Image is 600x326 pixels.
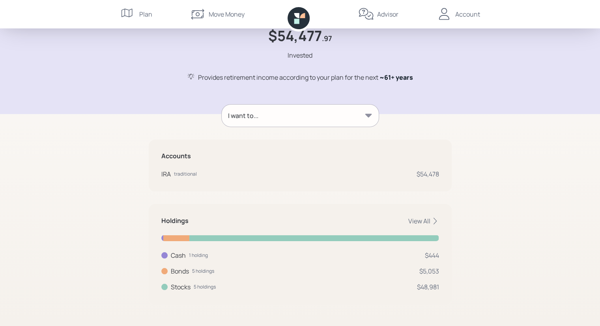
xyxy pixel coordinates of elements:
[425,251,439,260] div: $444
[174,170,197,178] div: traditional
[228,111,258,120] div: I want to...
[268,27,322,44] h1: $54,477
[322,34,332,43] h4: .97
[419,266,439,276] div: $5,053
[455,9,480,19] div: Account
[161,169,171,179] div: IRA
[161,217,189,225] h5: Holdings
[171,266,189,276] div: Bonds
[417,282,439,292] div: $48,981
[192,268,214,275] div: 5 holdings
[171,251,186,260] div: Cash
[189,252,208,259] div: 1 holding
[171,282,191,292] div: Stocks
[194,283,216,290] div: 5 holdings
[139,9,152,19] div: Plan
[209,9,245,19] div: Move Money
[161,152,439,160] h5: Accounts
[198,73,413,82] div: Provides retirement income according to your plan for the next
[288,51,312,60] div: Invested
[417,169,439,179] div: $54,478
[377,9,398,19] div: Advisor
[408,217,439,225] div: View All
[379,73,413,82] span: ~ 61+ years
